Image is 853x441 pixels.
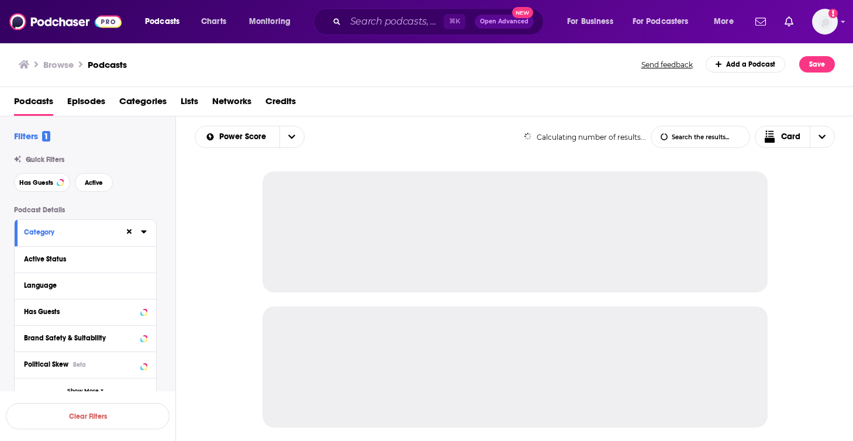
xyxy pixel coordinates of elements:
[475,15,534,29] button: Open AdvancedNew
[24,308,137,316] div: Has Guests
[137,12,195,31] button: open menu
[706,12,748,31] button: open menu
[19,180,53,186] span: Has Guests
[181,92,198,116] a: Lists
[444,14,465,29] span: ⌘ K
[480,19,529,25] span: Open Advanced
[324,8,555,35] div: Search podcasts, credits, & more...
[73,361,86,368] div: Beta
[781,133,800,141] span: Card
[265,92,296,116] a: Credits
[212,92,251,116] a: Networks
[24,360,68,368] span: Political Skew
[279,126,304,147] button: open menu
[15,378,156,404] button: Show More
[43,59,74,70] h3: Browse
[755,126,835,148] button: Choose View
[145,13,179,30] span: Podcasts
[26,156,64,164] span: Quick Filters
[24,357,147,371] button: Political SkewBeta
[638,60,696,70] button: Send feedback
[24,255,139,263] div: Active Status
[67,92,105,116] a: Episodes
[812,9,838,35] span: Logged in as agoldsmithwissman
[85,180,103,186] span: Active
[24,228,117,236] div: Category
[67,388,99,394] span: Show More
[241,12,306,31] button: open menu
[780,12,798,32] a: Show notifications dropdown
[24,225,125,239] button: Category
[24,251,147,266] button: Active Status
[42,131,50,142] span: 1
[625,12,706,31] button: open menu
[24,278,147,292] button: Language
[346,12,444,31] input: Search podcasts, credits, & more...
[194,12,233,31] a: Charts
[9,11,122,33] img: Podchaser - Follow, Share and Rate Podcasts
[119,92,167,116] a: Categories
[24,304,147,319] button: Has Guests
[828,9,838,18] svg: Add a profile image
[812,9,838,35] button: Show profile menu
[14,130,50,142] h2: Filters
[14,92,53,116] a: Podcasts
[14,206,157,214] p: Podcast Details
[24,281,139,290] div: Language
[6,403,170,429] button: Clear Filters
[567,13,613,30] span: For Business
[706,56,786,73] a: Add a Podcast
[714,13,734,30] span: More
[195,126,305,148] h2: Choose List sort
[14,173,70,192] button: Has Guests
[24,330,147,345] button: Brand Safety & Suitability
[751,12,771,32] a: Show notifications dropdown
[633,13,689,30] span: For Podcasters
[812,9,838,35] img: User Profile
[24,334,137,342] div: Brand Safety & Suitability
[249,13,291,30] span: Monitoring
[559,12,628,31] button: open menu
[75,173,113,192] button: Active
[88,59,127,70] a: Podcasts
[219,133,270,141] span: Power Score
[512,7,533,18] span: New
[524,133,646,142] div: Calculating number of results...
[195,133,279,141] button: open menu
[799,56,835,73] button: Save
[201,13,226,30] span: Charts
